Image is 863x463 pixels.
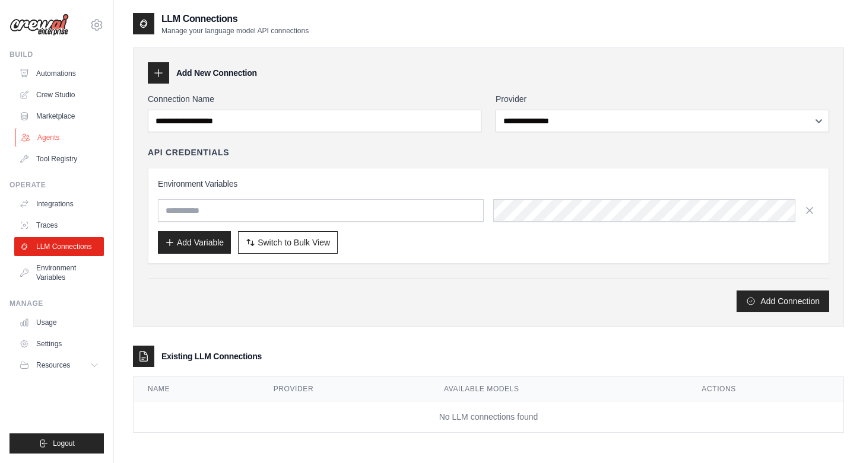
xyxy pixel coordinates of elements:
img: Logo [9,14,69,36]
a: Usage [14,313,104,332]
label: Provider [496,93,829,105]
span: Switch to Bulk View [258,237,330,248]
h3: Add New Connection [176,67,257,79]
a: Marketplace [14,107,104,126]
div: Operate [9,180,104,190]
span: Logout [53,439,75,448]
th: Name [134,377,259,401]
h4: API Credentials [148,146,229,158]
a: Integrations [14,194,104,213]
button: Add Connection [737,290,829,312]
button: Resources [14,356,104,375]
h2: LLM Connections [161,12,309,26]
button: Add Variable [158,231,231,254]
h3: Environment Variables [158,178,819,190]
span: Resources [36,360,70,370]
button: Switch to Bulk View [238,231,338,254]
h3: Existing LLM Connections [161,350,262,362]
th: Available Models [430,377,687,401]
th: Provider [259,377,430,401]
a: Traces [14,216,104,235]
a: Crew Studio [14,85,104,104]
a: Environment Variables [14,258,104,287]
th: Actions [687,377,843,401]
button: Logout [9,433,104,454]
a: Automations [14,64,104,83]
a: Settings [14,334,104,353]
p: Manage your language model API connections [161,26,309,36]
a: Tool Registry [14,149,104,168]
div: Build [9,50,104,59]
div: Manage [9,299,104,308]
a: Agents [15,128,105,147]
a: LLM Connections [14,237,104,256]
label: Connection Name [148,93,481,105]
td: No LLM connections found [134,401,843,433]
